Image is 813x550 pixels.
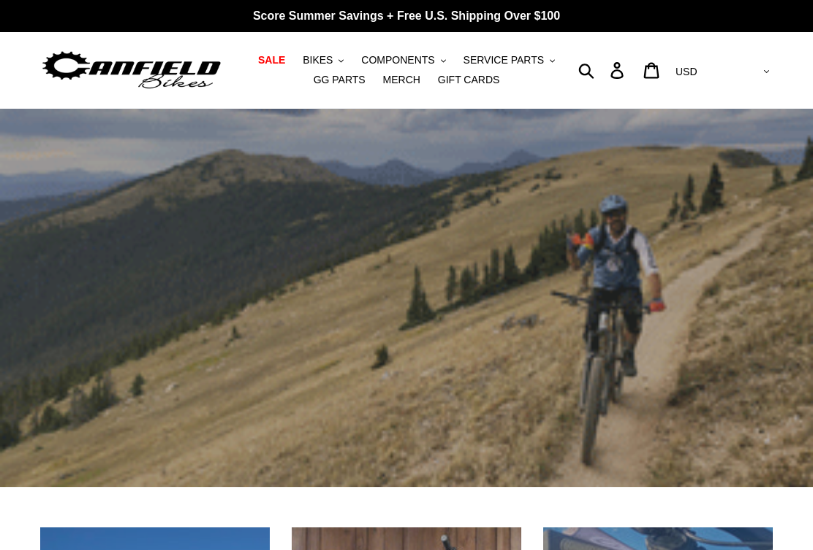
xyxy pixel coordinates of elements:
img: Canfield Bikes [40,47,223,93]
a: GG PARTS [306,70,373,90]
span: SALE [258,54,285,66]
span: GIFT CARDS [438,74,500,86]
a: SALE [251,50,292,70]
button: COMPONENTS [354,50,453,70]
a: GIFT CARDS [431,70,507,90]
button: BIKES [295,50,351,70]
span: BIKES [303,54,333,66]
span: SERVICE PARTS [464,54,544,66]
a: MERCH [376,70,428,90]
span: MERCH [383,74,420,86]
span: GG PARTS [314,74,366,86]
button: SERVICE PARTS [456,50,562,70]
span: COMPONENTS [361,54,434,66]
